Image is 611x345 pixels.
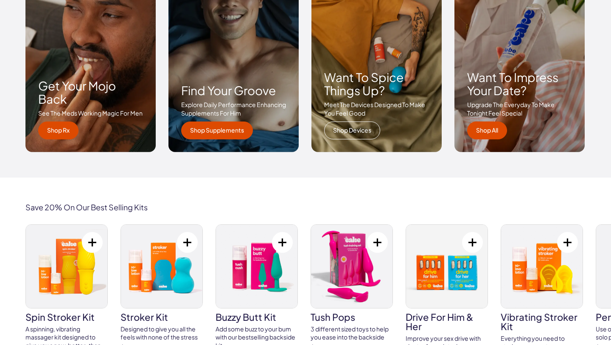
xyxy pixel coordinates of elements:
[324,101,429,117] p: Meet the devices designed to make you feel good
[216,312,298,322] h3: buzzy butt kit
[26,225,107,308] img: spin stroker kit
[121,225,202,308] img: stroker kit
[38,109,143,118] p: See the meds working magic for men
[501,312,583,331] h3: vibrating stroker kit
[467,101,572,117] p: Upgrade the everyday to make tonight feel special
[121,325,203,342] div: Designed to give you all the feels with none of the stress
[311,312,393,322] h3: tush pops
[406,225,488,308] img: drive for him & her
[181,101,286,117] p: Explore daily performance enhancing supplements for him
[216,225,297,308] img: buzzy butt kit
[501,225,583,308] img: vibrating stroker kit
[406,312,488,331] h3: drive for him & her
[324,71,429,97] h3: Want to spice things up?
[467,122,507,139] a: Shop All
[38,122,78,139] a: Shop Rx
[311,225,392,308] img: tush pops
[121,312,203,322] h3: stroker kit
[38,79,143,106] h3: Get your mojo back
[311,325,393,342] div: 3 different sized toys to help you ease into the backside
[467,71,572,97] h3: Want to impress your date?
[181,122,253,139] a: Shop Supplements
[25,312,108,322] h3: spin stroker kit
[181,84,286,97] h3: Find your groove
[324,122,380,139] a: Shop Devices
